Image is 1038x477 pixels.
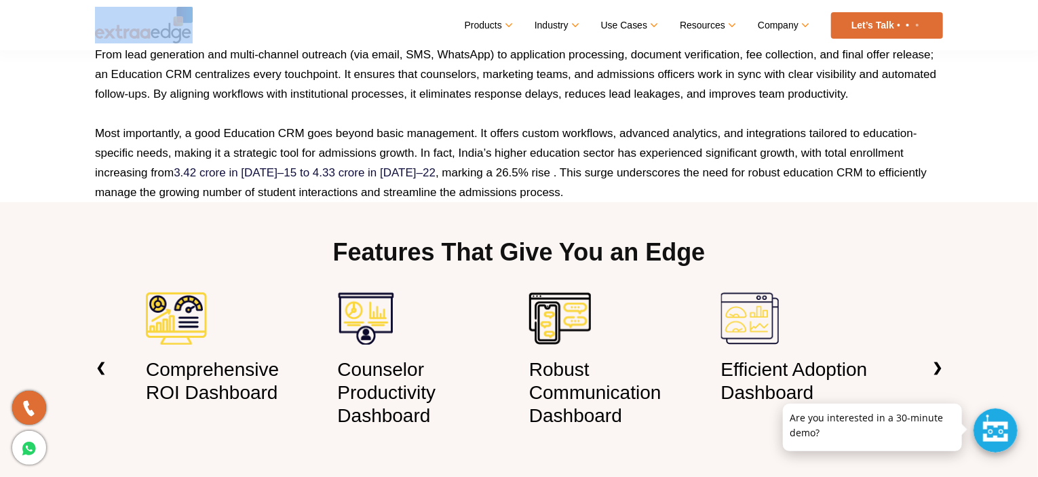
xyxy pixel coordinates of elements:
[146,358,318,404] h3: Comprehensive ROI Dashboard
[831,12,943,39] a: Let’s Talk
[721,292,779,345] img: efficient adoption dashboard
[95,45,943,104] p: From lead generation and multi-channel outreach (via email, SMS, WhatsApp) to application process...
[465,16,511,35] a: Products
[529,358,701,427] h3: Robust Communication Dashboard
[338,292,394,345] img: counsellor productivity dashboard
[174,166,436,179] a: 3.42 crore in [DATE]–15 to 4.33 crore in [DATE]–22
[974,408,1018,453] div: Chat
[95,123,943,202] p: Most importantly, a good Education CRM goes beyond basic management. It offers custom workflows, ...
[601,16,656,35] a: Use Cases
[136,236,902,292] h2: Features That Give You an Edge
[85,347,117,389] a: ❮
[758,16,807,35] a: Company
[529,292,591,345] img: communication dashboard
[680,16,734,35] a: Resources
[338,358,510,427] h3: Counselor Productivity Dashboard
[721,358,893,404] h3: Efficient Adoption Dashboard
[535,16,577,35] a: Industry
[146,292,207,345] img: ROI dashboard
[921,347,953,389] a: ❯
